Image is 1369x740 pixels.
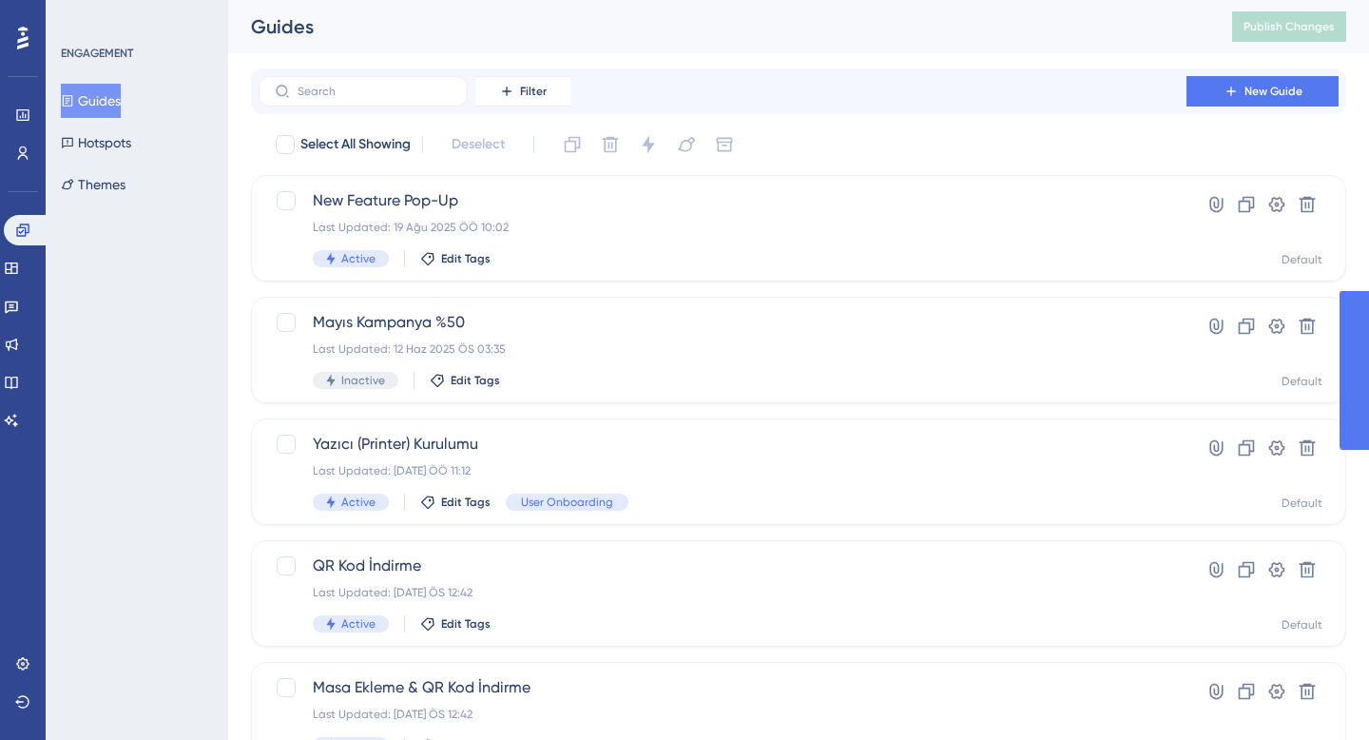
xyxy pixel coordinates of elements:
[313,463,1132,478] div: Last Updated: [DATE] ÖÖ 11:12
[1282,496,1322,511] div: Default
[451,373,500,388] span: Edit Tags
[1244,84,1302,99] span: New Guide
[420,495,491,510] button: Edit Tags
[341,251,376,266] span: Active
[298,85,452,98] input: Search
[452,133,505,156] span: Deselect
[341,616,376,632] span: Active
[61,126,131,160] button: Hotspots
[475,76,570,107] button: Filter
[1282,252,1322,267] div: Default
[313,220,1132,235] div: Last Updated: 19 Ağu 2025 ÖÖ 10:02
[341,495,376,510] span: Active
[313,585,1132,600] div: Last Updated: [DATE] ÖS 12:42
[313,341,1132,357] div: Last Updated: 12 Haz 2025 ÖS 03:35
[313,555,1132,577] span: QR Kod İndirme
[420,616,491,632] button: Edit Tags
[1282,374,1322,389] div: Default
[61,84,121,118] button: Guides
[420,251,491,266] button: Edit Tags
[441,616,491,632] span: Edit Tags
[434,127,522,162] button: Deselect
[300,133,411,156] span: Select All Showing
[61,167,125,202] button: Themes
[430,373,500,388] button: Edit Tags
[441,495,491,510] span: Edit Tags
[313,676,1132,699] span: Masa Ekleme & QR Kod İndirme
[313,707,1132,722] div: Last Updated: [DATE] ÖS 12:42
[251,13,1185,40] div: Guides
[313,433,1132,456] span: Yazıcı (Printer) Kurulumu
[441,251,491,266] span: Edit Tags
[521,495,613,510] span: User Onboarding
[1282,617,1322,633] div: Default
[1289,665,1346,722] iframe: UserGuiding AI Assistant Launcher
[1244,19,1335,34] span: Publish Changes
[313,311,1132,334] span: Mayıs Kampanya %50
[61,46,133,61] div: ENGAGEMENT
[520,84,547,99] span: Filter
[313,189,1132,212] span: New Feature Pop-Up
[1232,11,1346,42] button: Publish Changes
[341,373,385,388] span: Inactive
[1186,76,1339,107] button: New Guide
